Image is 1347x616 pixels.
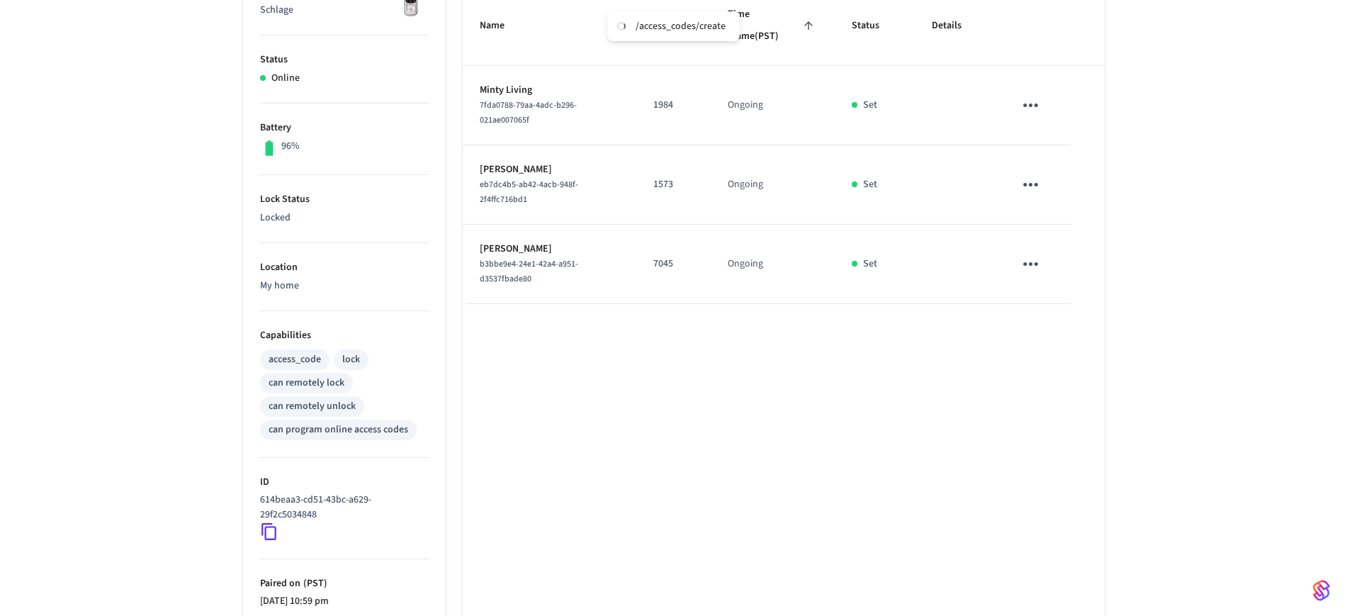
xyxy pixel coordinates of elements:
p: Paired on [260,576,429,591]
p: Status [260,52,429,67]
div: /access_codes/create [636,20,726,33]
p: Schlage [260,3,429,18]
span: ( PST ) [300,576,327,590]
td: Ongoing [711,66,835,145]
td: Ongoing [711,145,835,225]
div: lock [342,352,360,367]
p: Minty Living [480,83,619,98]
span: Name [480,15,523,37]
p: Set [863,98,877,113]
p: [PERSON_NAME] [480,242,619,257]
p: Lock Status [260,192,429,207]
span: Time Frame(PST) [728,4,818,48]
div: can remotely unlock [269,399,356,414]
p: Capabilities [260,328,429,343]
img: SeamLogoGradient.69752ec5.svg [1313,579,1330,602]
span: Status [852,15,898,37]
p: 96% [281,139,300,154]
p: 7045 [653,257,694,271]
span: b3bbe9e4-24e1-42a4-a951-d3537fbade80 [480,258,578,285]
span: Details [932,15,980,37]
p: Battery [260,121,429,135]
p: Locked [260,211,429,225]
p: 1573 [653,177,694,192]
p: Set [863,177,877,192]
div: can program online access codes [269,422,408,437]
span: 7fda0788-79aa-4adc-b296-021ae007065f [480,99,577,126]
p: My home [260,279,429,293]
div: access_code [269,352,321,367]
p: Location [260,260,429,275]
p: 1984 [653,98,694,113]
p: [PERSON_NAME] [480,162,619,177]
p: Set [863,257,877,271]
p: [DATE] 10:59 pm [260,594,429,609]
div: can remotely lock [269,376,344,391]
span: eb7dc4b5-ab42-4acb-948f-2f4ffc716bd1 [480,179,578,206]
p: 614beaa3-cd51-43bc-a629-29f2c5034848 [260,493,423,522]
p: Online [271,71,300,86]
td: Ongoing [711,225,835,304]
p: ID [260,475,429,490]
